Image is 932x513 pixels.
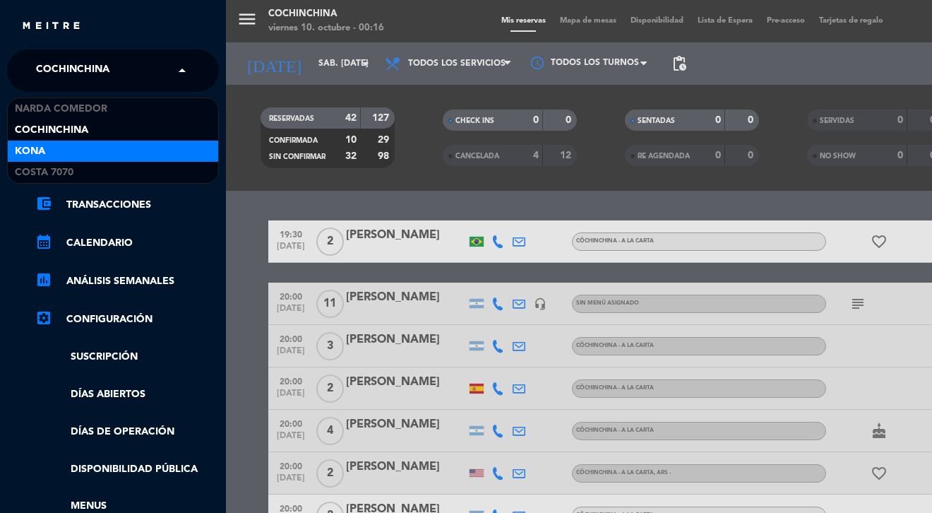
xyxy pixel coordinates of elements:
span: Costa 7070 [15,165,73,181]
span: Cochinchina [36,56,109,85]
a: Días abiertos [35,387,219,403]
a: assessmentANÁLISIS SEMANALES [35,273,219,290]
a: calendar_monthCalendario [35,235,219,252]
a: Configuración [35,311,219,328]
img: MEITRE [21,21,81,32]
i: account_balance_wallet [35,195,52,212]
i: calendar_month [35,233,52,250]
a: Disponibilidad pública [35,461,219,478]
a: Días de Operación [35,424,219,440]
a: account_balance_walletTransacciones [35,196,219,213]
span: Kona [15,143,45,160]
i: assessment [35,271,52,288]
span: Narda Comedor [15,101,107,117]
i: settings_applications [35,309,52,326]
span: Cochinchina [15,122,88,138]
a: Suscripción [35,349,219,365]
